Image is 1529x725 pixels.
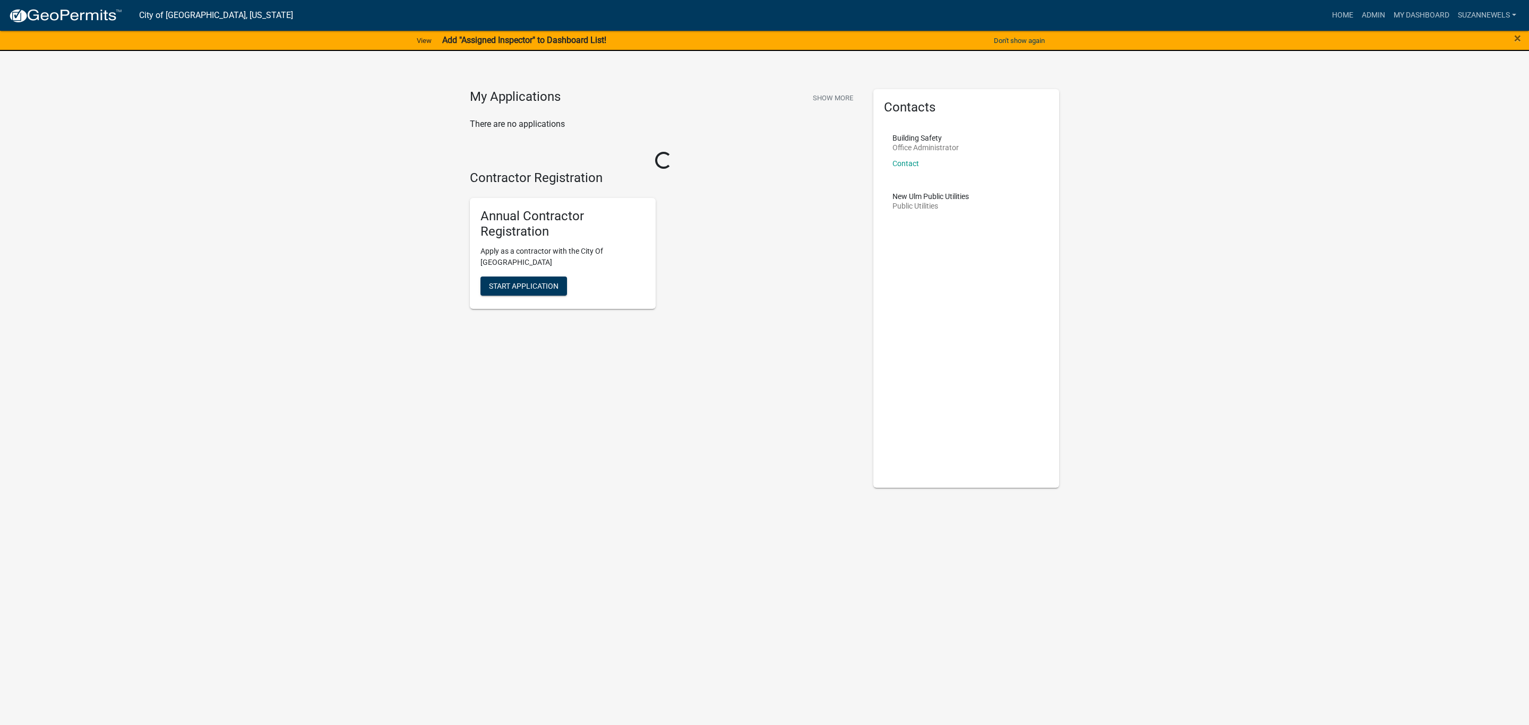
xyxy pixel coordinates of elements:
strong: Add "Assigned Inspector" to Dashboard List! [442,35,606,45]
span: Start Application [489,281,559,290]
p: Building Safety [892,134,959,142]
h4: Contractor Registration [470,170,857,186]
a: Home [1328,5,1358,25]
p: New Ulm Public Utilities [892,193,969,200]
p: Apply as a contractor with the City Of [GEOGRAPHIC_DATA] [480,246,645,268]
a: My Dashboard [1389,5,1454,25]
a: View [413,32,436,49]
h5: Annual Contractor Registration [480,209,645,239]
p: Office Administrator [892,144,959,151]
button: Don't show again [990,32,1049,49]
p: There are no applications [470,118,857,131]
span: × [1514,31,1521,46]
button: Close [1514,32,1521,45]
button: Show More [809,89,857,107]
h4: My Applications [470,89,561,105]
p: Public Utilities [892,202,969,210]
button: Start Application [480,277,567,296]
a: City of [GEOGRAPHIC_DATA], [US_STATE] [139,6,293,24]
a: SuzanneWels [1454,5,1521,25]
a: Admin [1358,5,1389,25]
a: Contact [892,159,919,168]
h5: Contacts [884,100,1049,115]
